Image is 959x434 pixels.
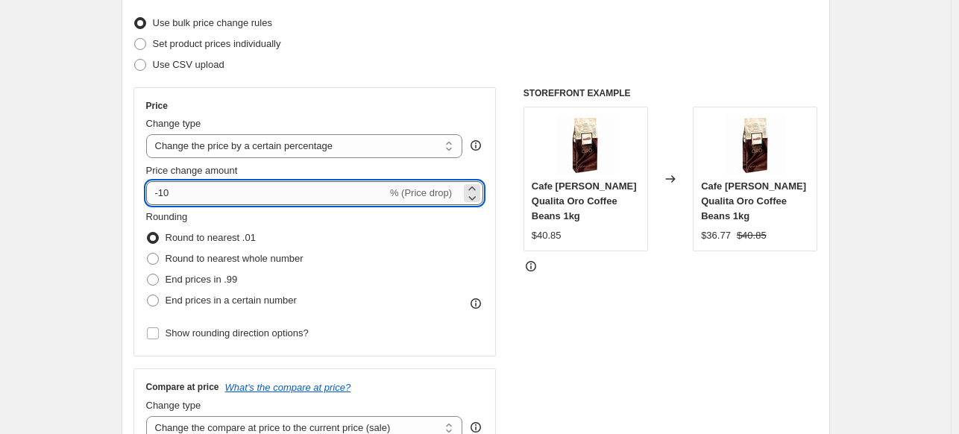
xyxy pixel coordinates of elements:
span: Change type [146,400,201,411]
img: Qualita-Oro-768x768_80x.jpg [726,115,785,174]
span: End prices in .99 [166,274,238,285]
span: % (Price drop) [390,187,452,198]
img: Qualita-Oro-768x768_80x.jpg [556,115,615,174]
div: help [468,138,483,153]
div: $36.77 [701,228,731,243]
span: Round to nearest .01 [166,232,256,243]
h3: Price [146,100,168,112]
strike: $40.85 [737,228,767,243]
div: $40.85 [532,228,562,243]
span: Use CSV upload [153,59,224,70]
span: Round to nearest whole number [166,253,304,264]
span: Use bulk price change rules [153,17,272,28]
span: Cafe [PERSON_NAME] Qualita Oro Coffee Beans 1kg [701,180,806,221]
span: Set product prices individually [153,38,281,49]
span: Show rounding direction options? [166,327,309,339]
span: Cafe [PERSON_NAME] Qualita Oro Coffee Beans 1kg [532,180,637,221]
input: -15 [146,181,387,205]
span: Rounding [146,211,188,222]
button: What's the compare at price? [225,382,351,393]
h3: Compare at price [146,381,219,393]
span: Price change amount [146,165,238,176]
span: Change type [146,118,201,129]
span: End prices in a certain number [166,295,297,306]
h6: STOREFRONT EXAMPLE [523,87,818,99]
